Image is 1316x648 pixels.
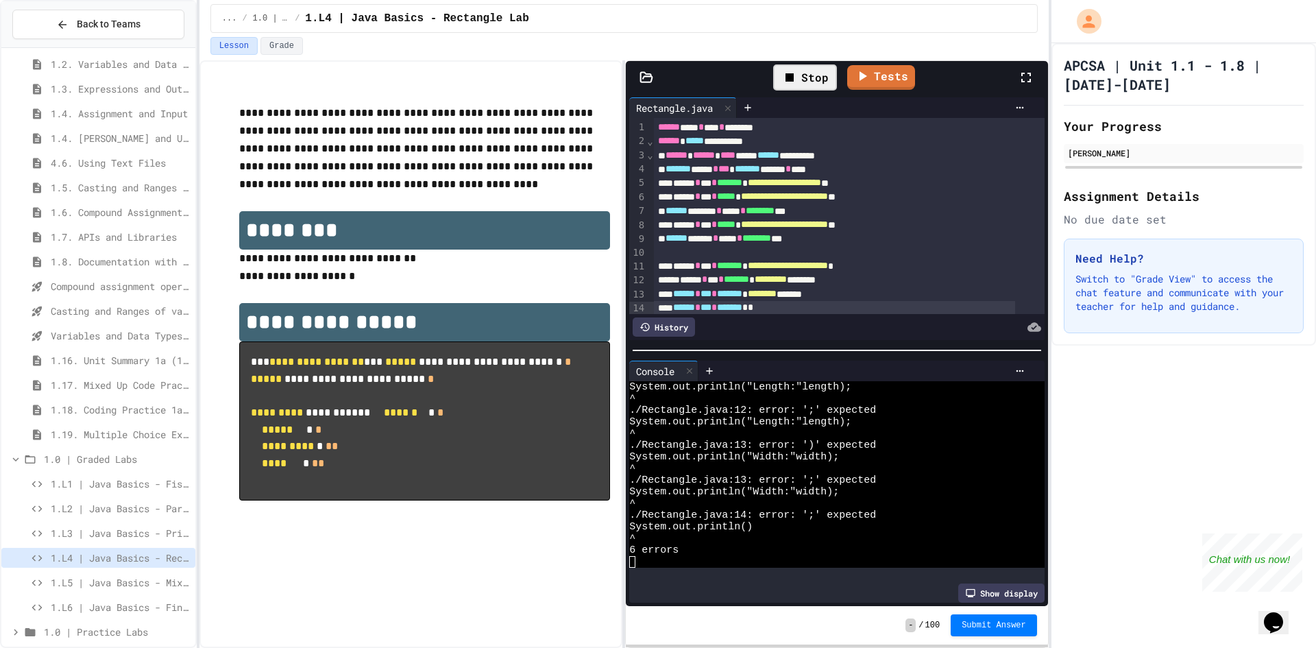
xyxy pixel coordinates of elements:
span: 1.8. Documentation with Comments and Preconditions [51,254,190,269]
span: 1.L1 | Java Basics - Fish Lab [51,477,190,491]
h3: Need Help? [1075,250,1292,267]
div: 6 [629,191,646,204]
span: ./Rectangle.java:12: error: ';' expected [629,405,876,416]
span: 4.6. Using Text Files [51,156,190,170]
span: Casting and Ranges of variables - Quiz [51,304,190,318]
span: System.out.println("Length:"length); [629,416,851,428]
span: 1.L4 | Java Basics - Rectangle Lab [51,551,190,565]
span: / [242,13,247,24]
span: 1.7. APIs and Libraries [51,230,190,244]
div: 13 [629,288,646,302]
button: Lesson [210,37,258,55]
span: 1.17. Mixed Up Code Practice 1.1-1.6 [51,378,190,392]
h1: APCSA | Unit 1.1 - 1.8 | [DATE]-[DATE] [1064,56,1304,94]
span: ^ [629,463,635,475]
span: 1.L5 | Java Basics - Mixed Number Lab [51,575,190,590]
span: 100 [925,620,940,631]
div: 12 [629,274,646,287]
span: System.out.println() [629,521,753,533]
div: 8 [629,219,646,232]
div: 7 [629,204,646,218]
span: 1.18. Coding Practice 1a (1.1-1.6) [51,403,190,417]
div: My Account [1062,5,1105,37]
button: Back to Teams [12,10,184,39]
span: ^ [629,428,635,440]
div: Rectangle.java [629,97,737,118]
span: System.out.println("Width:"width); [629,451,839,463]
span: 6 errors [629,544,679,556]
span: ^ [629,498,635,509]
span: 1.4. Assignment and Input [51,106,190,121]
iframe: chat widget [1202,533,1302,592]
button: Grade [260,37,303,55]
a: Tests [847,65,915,90]
span: 1.5. Casting and Ranges of Values [51,180,190,195]
div: 14 [629,302,646,315]
div: Console [629,364,681,379]
span: Compound assignment operators - Quiz [51,279,190,293]
span: ^ [629,393,635,405]
span: ./Rectangle.java:14: error: ';' expected [629,509,876,521]
span: 1.6. Compound Assignment Operators [51,205,190,219]
span: Submit Answer [962,620,1026,631]
span: 1.16. Unit Summary 1a (1.1-1.6) [51,353,190,368]
span: Fold line [646,149,653,160]
span: 1.L4 | Java Basics - Rectangle Lab [305,10,528,27]
span: ... [222,13,237,24]
h2: Your Progress [1064,117,1304,136]
div: History [633,317,695,337]
span: / [918,620,923,631]
div: 9 [629,232,646,246]
div: 1 [629,121,646,134]
button: Submit Answer [951,614,1037,636]
div: 11 [629,260,646,274]
span: ^ [629,533,635,544]
span: 1.L6 | Java Basics - Final Calculator Lab [51,600,190,614]
span: ./Rectangle.java:13: error: ';' expected [629,475,876,486]
span: Fold line [646,136,653,147]
span: Back to Teams [77,17,141,32]
span: Variables and Data Types - Quiz [51,328,190,343]
span: 1.L2 | Java Basics - Paragraphs Lab [51,501,190,516]
div: Stop [773,64,837,91]
span: 1.0 | Graded Labs [253,13,290,24]
span: ./Rectangle.java:13: error: ')' expected [629,440,876,451]
div: 5 [629,176,646,190]
span: 1.0 | Practice Labs [44,625,190,639]
div: Rectangle.java [629,101,720,115]
div: 10 [629,246,646,260]
div: 3 [629,149,646,163]
iframe: chat widget [1258,593,1302,634]
span: 1.L3 | Java Basics - Printing Code Lab [51,526,190,540]
span: 1.2. Variables and Data Types [51,57,190,71]
span: / [295,13,300,24]
div: 2 [629,134,646,148]
span: System.out.println("Width:"width); [629,486,839,498]
span: - [905,619,916,632]
span: 1.4. [PERSON_NAME] and User Input [51,131,190,145]
div: Show display [958,584,1045,603]
span: 1.19. Multiple Choice Exercises for Unit 1a (1.1-1.6) [51,427,190,442]
span: System.out.println("Length:"length); [629,381,851,393]
div: 4 [629,163,646,176]
span: 1.0 | Graded Labs [44,452,190,466]
h2: Assignment Details [1064,187,1304,206]
span: 1.3. Expressions and Output [New] [51,82,190,96]
div: Console [629,361,698,381]
div: [PERSON_NAME] [1068,147,1300,159]
p: Switch to "Grade View" to access the chat feature and communicate with your teacher for help and ... [1075,272,1292,313]
div: No due date set [1064,211,1304,228]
